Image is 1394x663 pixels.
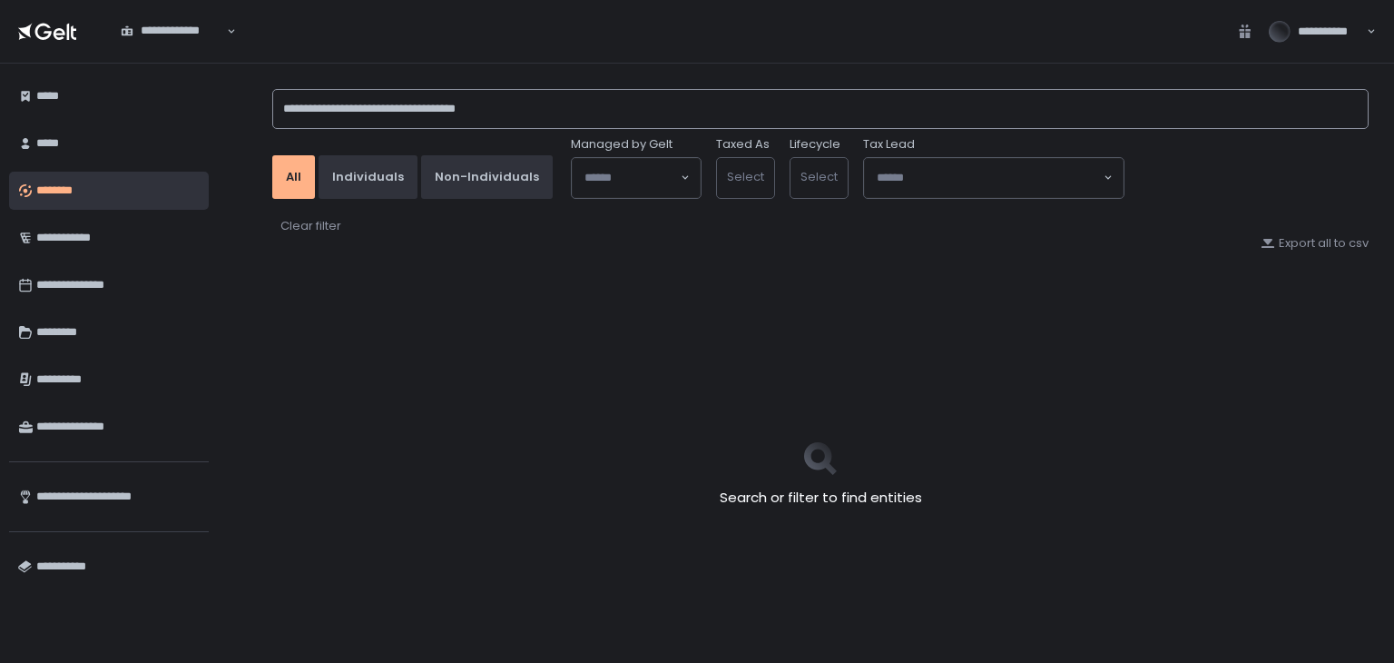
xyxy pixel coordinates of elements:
[572,158,701,198] div: Search for option
[877,169,1102,187] input: Search for option
[1261,235,1369,252] button: Export all to csv
[121,39,225,57] input: Search for option
[727,168,764,185] span: Select
[584,169,679,187] input: Search for option
[571,136,672,153] span: Managed by Gelt
[286,169,301,185] div: All
[863,136,915,153] span: Tax Lead
[280,217,342,235] button: Clear filter
[280,218,341,234] div: Clear filter
[272,155,315,199] button: All
[421,155,553,199] button: Non-Individuals
[332,169,404,185] div: Individuals
[864,158,1124,198] div: Search for option
[109,13,236,51] div: Search for option
[435,169,539,185] div: Non-Individuals
[720,488,922,509] h2: Search or filter to find entities
[790,136,840,153] label: Lifecycle
[800,168,838,185] span: Select
[319,155,417,199] button: Individuals
[716,136,770,153] label: Taxed As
